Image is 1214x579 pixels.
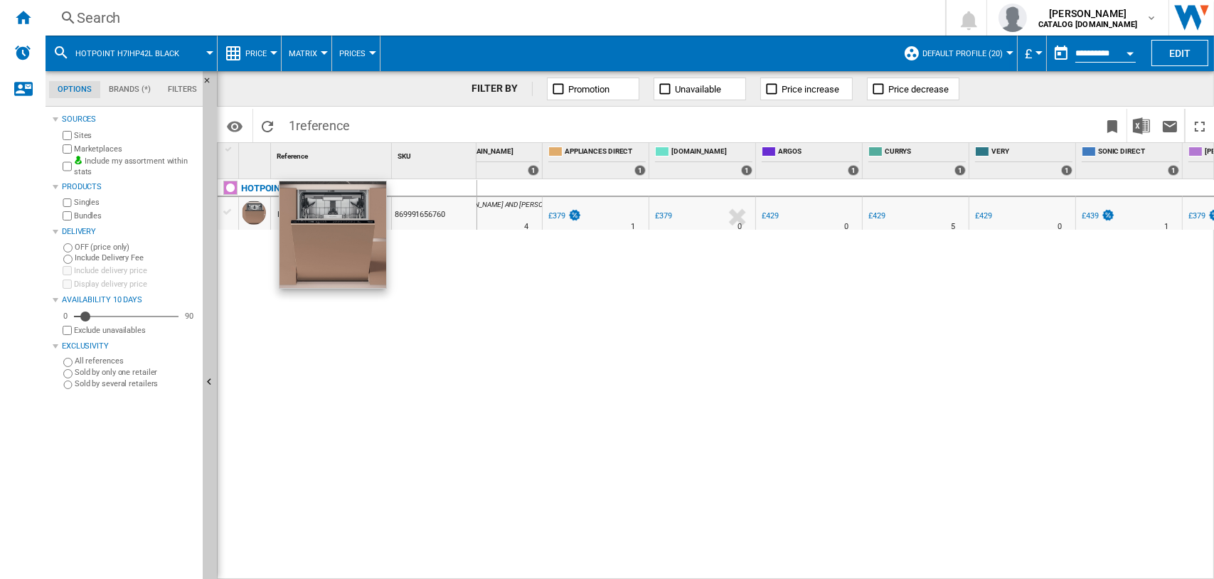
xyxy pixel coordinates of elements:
md-slider: Availability [74,309,179,324]
span: £ [1025,46,1032,61]
div: £439 [1080,209,1115,223]
div: £429 [762,211,779,221]
div: 1 offers sold by ARGOS [848,165,859,176]
span: reference [296,118,350,133]
span: 1 [282,109,357,139]
button: Prices [339,36,373,71]
div: Delivery Time : 0 day [1058,220,1062,234]
div: £429 [868,211,885,221]
div: Delivery Time : 0 day [844,220,848,234]
span: [PERSON_NAME] [1038,6,1137,21]
div: 1 offers sold by APPLIANCES DIRECT [634,165,646,176]
div: Sort None [274,143,391,165]
img: 869991656760.jpg [279,181,386,288]
md-menu: Currency [1018,36,1047,71]
div: 1 offers sold by AMAZON.CO.UK [528,165,539,176]
input: Singles [63,198,72,208]
div: Delivery Time : 4 days [524,220,528,234]
div: Delivery Time : 1 day [631,220,635,234]
button: Default profile (20) [922,36,1010,71]
div: Sources [62,114,197,125]
label: Singles [74,197,197,208]
button: Price [245,36,274,71]
div: £439 [1082,211,1099,221]
input: OFF (price only) [63,243,73,253]
button: Hide [203,71,220,97]
div: 90 [181,311,197,322]
label: Marketplaces [74,144,197,154]
div: SKU Sort None [395,143,476,165]
span: Matrix [289,49,317,58]
span: Price [245,49,267,58]
img: promotionV3.png [1101,209,1115,221]
div: £379 [548,211,565,221]
span: Prices [339,49,366,58]
button: Bookmark this report [1098,109,1127,142]
div: CURRYS 1 offers sold by CURRYS [866,143,969,179]
div: £429 [973,209,992,223]
div: £429 [866,209,885,223]
div: £429 [975,211,992,221]
button: Reload [253,109,282,142]
span: Price decrease [889,84,949,95]
label: Sites [74,130,197,141]
input: Include delivery price [63,266,72,275]
img: alerts-logo.svg [14,44,31,61]
div: HOTPOINT H7IHP42L BLACK [53,36,210,71]
button: Unavailable [654,78,746,100]
button: £ [1025,36,1039,71]
div: VERY 1 offers sold by VERY [972,143,1075,179]
button: Matrix [289,36,324,71]
div: £379 [655,211,672,221]
button: HOTPOINT H7IHP42L BLACK [75,36,193,71]
div: 1 offers sold by VERY [1061,165,1072,176]
input: Bundles [63,211,72,221]
div: Price [225,36,274,71]
div: Default profile (20) [903,36,1010,71]
span: SONIC DIRECT [1098,147,1179,159]
label: Include Delivery Fee [75,253,197,263]
img: mysite-bg-18x18.png [74,156,82,164]
label: Display delivery price [74,279,197,289]
div: Delivery Time : 5 days [951,220,955,234]
span: Unavailable [676,84,722,95]
label: Bundles [74,211,197,221]
button: Options [220,113,249,139]
label: Sold by only one retailer [75,367,197,378]
span: Default profile (20) [922,49,1003,58]
div: Click to filter on that brand [241,180,286,197]
div: Reference Sort None [274,143,391,165]
input: Sold by several retailers [63,381,73,390]
span: [PERSON_NAME] AND [PERSON_NAME] [451,201,572,208]
div: Sort None [242,143,270,165]
input: Sold by only one retailer [63,369,73,378]
div: APPLIANCES DIRECT 1 offers sold by APPLIANCES DIRECT [545,143,649,179]
button: Price decrease [867,78,959,100]
div: Products [62,181,197,193]
div: Availability 10 Days [62,294,197,306]
input: Display delivery price [63,326,72,335]
md-tab-item: Filters [159,81,206,98]
label: Include delivery price [74,265,197,276]
span: HOTPOINT H7IHP42L BLACK [75,49,179,58]
div: £379 [653,209,672,223]
span: Promotion [569,84,610,95]
md-tab-item: Brands (*) [100,81,159,98]
label: Exclude unavailables [74,325,197,336]
input: Display delivery price [63,280,72,289]
span: CURRYS [885,147,966,159]
input: Include my assortment within stats [63,158,72,176]
span: Reference [277,152,308,160]
label: All references [75,356,197,366]
div: [DOMAIN_NAME] 1 offers sold by AO.COM [652,143,755,179]
button: Download in Excel [1127,109,1156,142]
input: Marketplaces [63,144,72,154]
div: Delivery [62,226,197,238]
label: OFF (price only) [75,242,197,253]
input: Include Delivery Fee [63,255,73,264]
button: Price increase [760,78,853,100]
span: [DOMAIN_NAME] [458,147,539,159]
